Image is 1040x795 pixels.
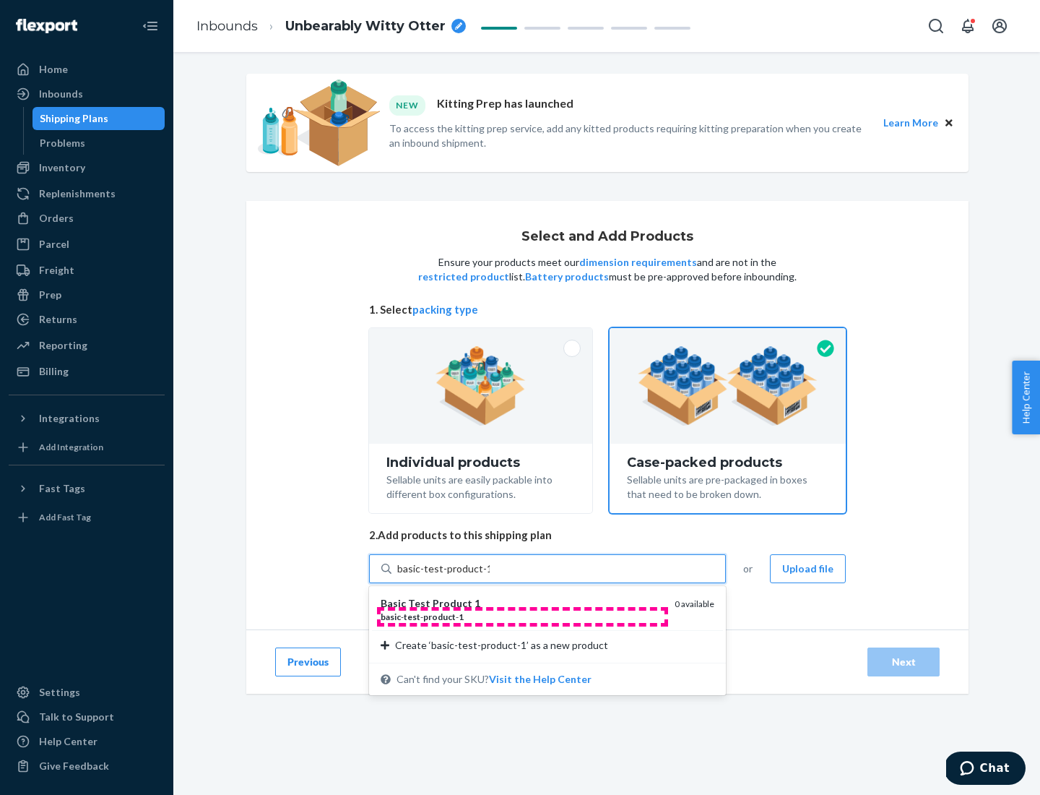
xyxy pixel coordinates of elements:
div: Settings [39,685,80,700]
a: Inbounds [9,82,165,106]
a: Orders [9,207,165,230]
img: case-pack.59cecea509d18c883b923b81aeac6d0b.png [638,346,818,426]
a: Replenishments [9,182,165,205]
div: Sellable units are pre-packaged in boxes that need to be broken down. [627,470,828,502]
button: Upload file [770,554,846,583]
span: or [743,562,753,576]
a: Home [9,58,165,81]
button: Learn More [883,115,938,131]
p: To access the kitting prep service, add any kitted products requiring kitting preparation when yo... [389,121,870,150]
input: Basic Test Product 1basic-test-product-10 availableCreate ‘basic-test-product-1’ as a new product... [397,562,490,576]
button: Integrations [9,407,165,430]
a: Add Fast Tag [9,506,165,529]
div: Parcel [39,237,69,252]
a: Inventory [9,156,165,179]
div: Reporting [39,338,87,353]
div: Billing [39,364,69,379]
button: Battery products [525,270,609,284]
span: 0 available [675,598,714,609]
div: Sellable units are easily packable into different box configurations. [386,470,575,502]
div: Talk to Support [39,710,114,724]
button: Next [867,648,940,676]
button: Previous [275,648,341,676]
em: Basic [381,597,406,609]
a: Billing [9,360,165,383]
div: Individual products [386,455,575,470]
div: Add Fast Tag [39,511,91,523]
div: Give Feedback [39,759,109,773]
div: Replenishments [39,186,116,201]
em: 1 [459,611,464,622]
p: Ensure your products meet our and are not in the list. must be pre-approved before inbounding. [417,255,798,284]
button: packing type [412,302,478,317]
span: Unbearably Witty Otter [285,17,446,36]
div: Home [39,62,68,77]
div: Help Center [39,734,97,749]
button: Give Feedback [9,755,165,778]
div: Returns [39,312,77,327]
span: 1. Select [369,302,846,317]
div: Fast Tags [39,481,85,496]
div: Next [880,655,927,669]
button: Open notifications [953,12,982,40]
div: Inventory [39,160,85,175]
a: Returns [9,308,165,331]
div: Freight [39,263,74,278]
div: Case-packed products [627,455,828,470]
button: Fast Tags [9,477,165,500]
button: Talk to Support [9,705,165,729]
button: Open account menu [985,12,1014,40]
em: basic [381,611,401,622]
span: Can't find your SKU? [396,672,591,687]
em: product [423,611,456,622]
div: Shipping Plans [40,111,108,126]
a: Help Center [9,730,165,753]
div: Inbounds [39,87,83,101]
ol: breadcrumbs [185,5,477,48]
a: Shipping Plans [32,107,165,130]
button: Close [941,115,957,131]
iframe: Opens a widget where you can chat to one of our agents [946,752,1026,788]
div: NEW [389,95,425,115]
a: Parcel [9,233,165,256]
p: Kitting Prep has launched [437,95,573,115]
a: Add Integration [9,436,165,459]
span: Create ‘basic-test-product-1’ as a new product [395,638,608,653]
em: 1 [474,597,480,609]
a: Freight [9,259,165,282]
div: Integrations [39,411,100,426]
em: test [404,611,420,622]
a: Settings [9,681,165,704]
div: - - - [381,611,663,623]
button: dimension requirements [579,255,697,270]
button: Help Center [1012,361,1040,434]
em: Product [433,597,472,609]
button: Close Navigation [136,12,165,40]
h1: Select and Add Products [521,230,693,244]
div: Add Integration [39,441,103,453]
button: Open Search Box [922,12,950,40]
a: Inbounds [196,18,258,34]
div: Problems [40,136,85,150]
button: restricted product [418,270,509,284]
span: 2. Add products to this shipping plan [369,528,846,543]
em: Test [408,597,430,609]
img: Flexport logo [16,19,77,33]
a: Prep [9,283,165,306]
button: Basic Test Product 1basic-test-product-10 availableCreate ‘basic-test-product-1’ as a new product... [489,672,591,687]
a: Problems [32,132,165,155]
a: Reporting [9,334,165,357]
div: Orders [39,211,74,225]
img: individual-pack.facf35554cb0f1810c75b2bd6df2d64e.png [435,346,526,426]
div: Prep [39,288,61,302]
